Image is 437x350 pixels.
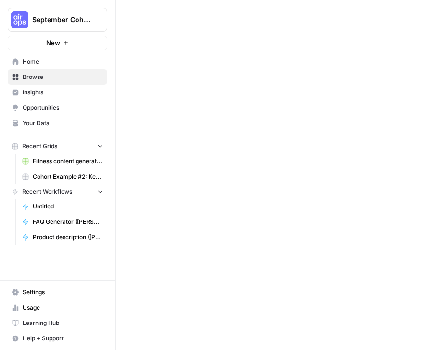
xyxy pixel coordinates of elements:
[33,202,103,211] span: Untitled
[8,139,107,154] button: Recent Grids
[8,331,107,346] button: Help + Support
[11,11,28,28] img: September Cohort Logo
[8,285,107,300] a: Settings
[23,319,103,327] span: Learning Hub
[33,233,103,242] span: Product description ([PERSON_NAME])
[18,154,107,169] a: Fitness content generator ([PERSON_NAME])
[8,315,107,331] a: Learning Hub
[33,218,103,226] span: FAQ Generator ([PERSON_NAME])
[8,85,107,100] a: Insights
[8,36,107,50] button: New
[8,54,107,69] a: Home
[23,288,103,297] span: Settings
[8,69,107,85] a: Browse
[23,119,103,128] span: Your Data
[8,300,107,315] a: Usage
[46,38,60,48] span: New
[23,303,103,312] span: Usage
[23,104,103,112] span: Opportunities
[18,169,107,184] a: Cohort Example #2: Keyword -> Outline -> Article (Hibaaq A)
[18,214,107,230] a: FAQ Generator ([PERSON_NAME])
[33,157,103,166] span: Fitness content generator ([PERSON_NAME])
[23,57,103,66] span: Home
[23,88,103,97] span: Insights
[33,172,103,181] span: Cohort Example #2: Keyword -> Outline -> Article (Hibaaq A)
[18,230,107,245] a: Product description ([PERSON_NAME])
[22,142,57,151] span: Recent Grids
[8,8,107,32] button: Workspace: September Cohort
[32,15,90,25] span: September Cohort
[23,334,103,343] span: Help + Support
[8,100,107,116] a: Opportunities
[18,199,107,214] a: Untitled
[8,116,107,131] a: Your Data
[22,187,72,196] span: Recent Workflows
[8,184,107,199] button: Recent Workflows
[23,73,103,81] span: Browse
